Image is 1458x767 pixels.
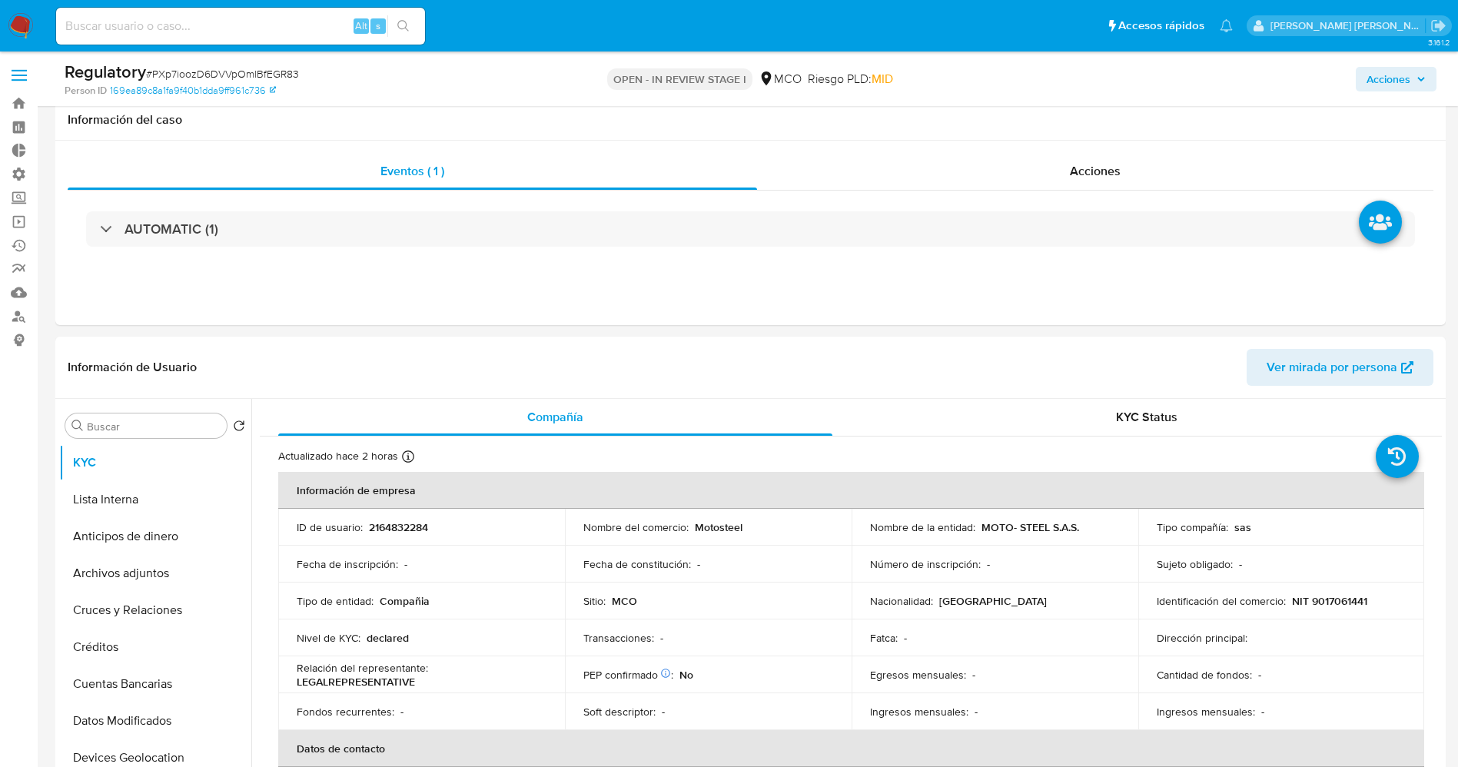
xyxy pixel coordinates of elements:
[607,68,752,90] p: OPEN - IN REVIEW STAGE I
[583,594,606,608] p: Sitio :
[1157,705,1255,719] p: Ingresos mensuales :
[972,668,975,682] p: -
[872,70,893,88] span: MID
[110,84,276,98] a: 169ea89c8a1fa9f40b1dda9ff961c736
[1157,631,1247,645] p: Dirección principal :
[68,112,1433,128] h1: Información del caso
[1356,67,1436,91] button: Acciones
[1234,520,1251,534] p: sas
[1367,67,1410,91] span: Acciones
[68,360,197,375] h1: Información de Usuario
[59,592,251,629] button: Cruces y Relaciones
[583,557,691,571] p: Fecha de constitución :
[1220,19,1233,32] a: Notificaciones
[1070,162,1121,180] span: Acciones
[1157,520,1228,534] p: Tipo compañía :
[1157,668,1252,682] p: Cantidad de fondos :
[870,594,933,608] p: Nacionalidad :
[697,557,700,571] p: -
[59,444,251,481] button: KYC
[583,668,673,682] p: PEP confirmado :
[387,15,419,37] button: search-icon
[71,420,84,432] button: Buscar
[278,472,1424,509] th: Información de empresa
[1267,349,1397,386] span: Ver mirada por persona
[65,84,107,98] b: Person ID
[367,631,409,645] p: declared
[59,555,251,592] button: Archivos adjuntos
[660,631,663,645] p: -
[278,730,1424,767] th: Datos de contacto
[56,16,425,36] input: Buscar usuario o caso...
[759,71,802,88] div: MCO
[297,557,398,571] p: Fecha de inscripción :
[59,481,251,518] button: Lista Interna
[527,408,583,426] span: Compañía
[59,702,251,739] button: Datos Modificados
[583,520,689,534] p: Nombre del comercio :
[65,59,146,84] b: Regulatory
[59,666,251,702] button: Cuentas Bancarias
[939,594,1047,608] p: [GEOGRAPHIC_DATA]
[1270,18,1426,33] p: jesica.barrios@mercadolibre.com
[59,518,251,555] button: Anticipos de dinero
[1430,18,1446,34] a: Salir
[380,162,444,180] span: Eventos ( 1 )
[583,631,654,645] p: Transacciones :
[1261,705,1264,719] p: -
[297,594,374,608] p: Tipo de entidad :
[59,629,251,666] button: Créditos
[695,520,742,534] p: Motosteel
[297,631,360,645] p: Nivel de KYC :
[87,420,221,433] input: Buscar
[355,18,367,33] span: Alt
[1157,594,1286,608] p: Identificación del comercio :
[1157,557,1233,571] p: Sujeto obligado :
[1292,594,1367,608] p: NIT 9017061441
[146,66,299,81] span: # PXp7ioozD6DVVpOmlBfEGR83
[278,449,398,463] p: Actualizado hace 2 horas
[297,661,428,675] p: Relación del representante :
[583,705,656,719] p: Soft descriptor :
[125,221,218,237] h3: AUTOMATIC (1)
[380,594,430,608] p: Compañia
[870,520,975,534] p: Nombre de la entidad :
[297,705,394,719] p: Fondos recurrentes :
[1116,408,1177,426] span: KYC Status
[400,705,404,719] p: -
[808,71,893,88] span: Riesgo PLD:
[904,631,907,645] p: -
[870,705,968,719] p: Ingresos mensuales :
[612,594,637,608] p: MCO
[369,520,428,534] p: 2164832284
[297,675,415,689] p: LEGALREPRESENTATIVE
[679,668,693,682] p: No
[376,18,380,33] span: s
[297,520,363,534] p: ID de usuario :
[1258,668,1261,682] p: -
[981,520,1079,534] p: MOTO- STEEL S.A.S.
[870,631,898,645] p: Fatca :
[987,557,990,571] p: -
[870,668,966,682] p: Egresos mensuales :
[86,211,1415,247] div: AUTOMATIC (1)
[870,557,981,571] p: Número de inscripción :
[1239,557,1242,571] p: -
[404,557,407,571] p: -
[662,705,665,719] p: -
[1118,18,1204,34] span: Accesos rápidos
[233,420,245,437] button: Volver al orden por defecto
[1247,349,1433,386] button: Ver mirada por persona
[975,705,978,719] p: -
